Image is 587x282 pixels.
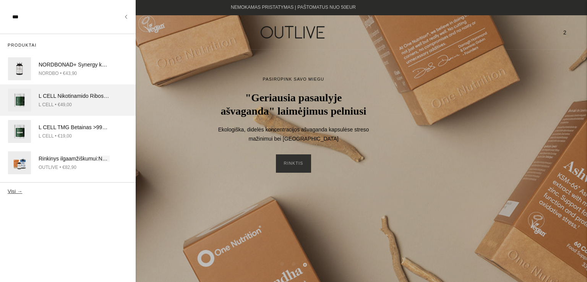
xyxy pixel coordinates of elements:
[39,123,110,132] div: L CELL TMG Betainas >99% grynumo + kiekio didinimui 60kaps
[8,188,22,194] button: Visi →
[39,101,110,109] div: L CELL • €49,00
[39,92,110,101] div: L CELL Nikotinamido Ribosido (NR) >98% grynumo kapsulės + kiekio didinimui 60kaps
[8,57,31,80] img: nordbo-nad-synergy-outlive_1_120x.png
[39,164,110,172] div: OUTLIVE • €82,90
[62,62,73,68] span: NAD
[8,89,31,112] img: l-cell-NR-outlive_a6e890e7-a833-4522-af5f-cde6b53b002b_120x.png
[98,156,110,162] span: NAD
[8,120,31,143] img: l-cell-tmg-betainas-outlive_120x.png
[39,60,110,70] div: NORDBO + Synergy kompleksas + didinimui 40kaps
[8,151,31,174] img: rinkinys-ilgaamziskumui-outlive-Max_outlive_2_120x.png
[39,70,110,78] div: NORDBO • €43,90
[39,154,110,164] div: Rinkinys ilgaamžiškumui: Synergy, Kurkuminas, Omega-3
[39,132,110,140] div: L CELL • €19,00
